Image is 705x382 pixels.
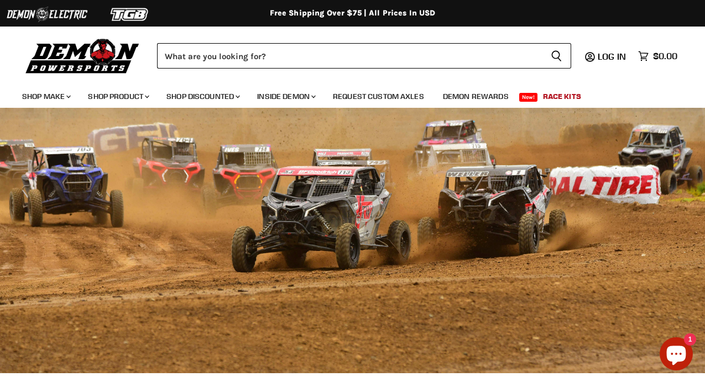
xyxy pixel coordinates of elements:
[14,81,675,108] ul: Main menu
[80,85,156,108] a: Shop Product
[325,85,432,108] a: Request Custom Axles
[157,43,571,69] form: Product
[656,337,696,373] inbox-online-store-chat: Shopify online store chat
[593,51,633,61] a: Log in
[435,85,517,108] a: Demon Rewards
[6,4,88,25] img: Demon Electric Logo 2
[158,85,247,108] a: Shop Discounted
[633,48,683,64] a: $0.00
[249,85,322,108] a: Inside Demon
[598,51,626,62] span: Log in
[653,51,677,61] span: $0.00
[157,43,542,69] input: Search
[22,36,143,75] img: Demon Powersports
[535,85,589,108] a: Race Kits
[14,85,77,108] a: Shop Make
[519,93,538,102] span: New!
[542,43,571,69] button: Search
[88,4,171,25] img: TGB Logo 2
